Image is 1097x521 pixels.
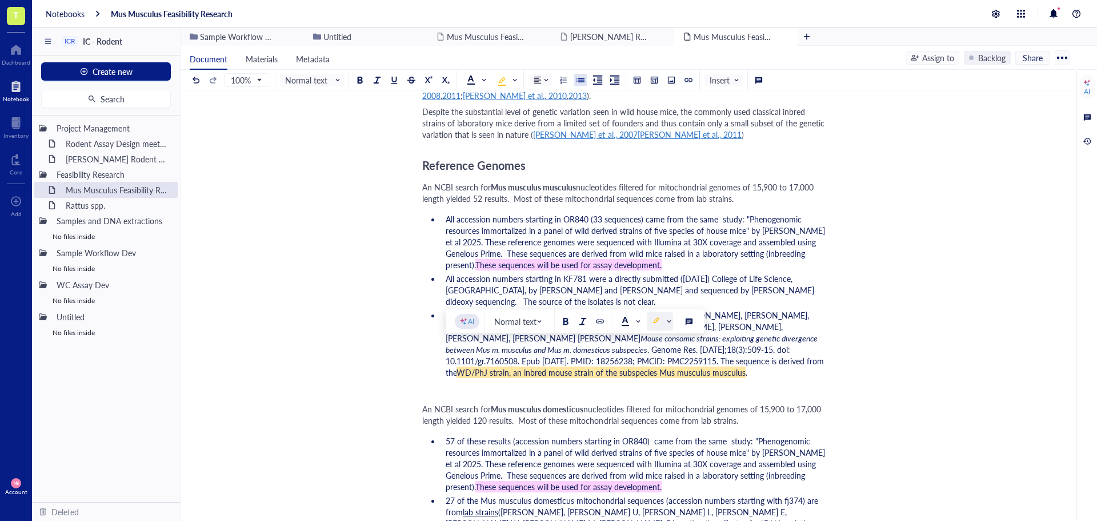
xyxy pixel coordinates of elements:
span: Mus musculus domesticus [491,403,583,415]
span: These sequences will be used for assay development. [475,259,662,271]
span: [PERSON_NAME] et al., 2011 [638,129,742,140]
div: Rattus spp. [61,197,173,213]
span: [PERSON_NAME] et al., 2010 [463,90,567,101]
span: Document [190,53,227,65]
div: Backlog [978,51,1006,64]
button: Share [1015,51,1050,65]
span: Mouse consomic strains: exploiting genetic divergence between Mus m. musculus and Mus m. domestic... [446,332,819,355]
span: , [441,90,442,101]
span: An NCBI search for [422,403,491,415]
span: Materials [246,53,278,65]
span: ) [742,129,744,140]
span: All accession numbers starting in OR840 (33 sequences) came from the same study: "Phenogenomic re... [446,213,827,271]
span: 2013 [568,90,587,101]
span: All accession numbers starting in KF781 were a directly submitted ([DATE]) College of Life Scienc... [446,273,816,307]
div: Notebook [3,96,29,102]
div: No files inside [34,325,178,341]
div: ICR [65,37,75,45]
div: Rodent Assay Design meeting_[DATE] [61,136,173,152]
div: Assign to [922,51,954,64]
span: IC - Rodent [83,35,122,47]
div: Core [10,169,22,176]
div: Deleted [51,506,79,518]
span: Despite the substantial level of genetic variation seen in wild house mice, the commonly used cla... [422,106,827,140]
span: T [13,7,19,22]
a: Inventory [3,114,29,139]
span: Mus musculus musculus [491,181,576,193]
div: No files inside [34,229,178,245]
div: [PERSON_NAME] Rodent Test Full Proposal [61,151,173,167]
span: nucleotides filtered for mitochondrial genomes of 15,900 to 17,000 length yielded 120 results. Mo... [422,403,823,426]
div: Dashboard [2,59,30,66]
span: Create new [93,67,133,76]
span: An NCBI search for [422,181,491,193]
span: lab strains [463,506,498,518]
span: WD/PhJ strain, an inbred mouse strain of the subspecies Mus musculus musculus [457,367,746,378]
div: Add [11,210,22,217]
div: Untitled [51,309,173,325]
a: Notebooks [46,9,85,19]
span: Share [1023,53,1043,63]
span: 100% [231,75,261,85]
span: Metadata [296,53,330,65]
div: Sample Workflow Dev [51,245,173,261]
span: These sequences will be used for assay development. [475,481,662,492]
span: 27 of the Mus musculus domesticus mitochondrial sequences (accession numbers starting with fj374)... [446,495,820,518]
div: AI [1084,87,1090,96]
div: AI [468,317,474,326]
div: Feasibility Research [51,166,173,182]
span: nucleotides filtered for mitochondrial genomes of 15,900 to 17,000 length yielded 52 results. Mos... [422,181,816,204]
div: Inventory [3,132,29,139]
span: NCBI Reference Sequence: NC_010339.1 [446,309,591,321]
a: Core [10,150,22,176]
button: Create new [41,62,171,81]
span: Reference Genomes [422,157,526,173]
div: Samples and DNA extractions [51,213,173,229]
span: Search [101,94,125,104]
span: . [746,367,747,378]
button: Search [41,90,171,108]
span: 57 of these results (accession numbers starting in OR840) came from the same study: "Phenogenomic... [446,435,827,492]
div: No files inside [34,261,178,277]
div: Mus Musculus Feasibility Research [61,182,173,198]
div: Project Management [51,120,173,136]
span: MB [13,481,18,486]
span: , [567,90,568,101]
span: Insert [710,75,740,85]
div: Account [5,488,27,495]
span: [PERSON_NAME] et al., 2007 [533,129,637,140]
span: ). [587,90,591,101]
span: 2011 [442,90,461,101]
div: WC Assay Dev [51,277,173,293]
a: Dashboard [2,41,30,66]
div: No files inside [34,293,178,309]
span: . Genome Res. [DATE];18(3):509-15. doi: 10.1101/gr.7160508. Epub [DATE]. PMID: 18256238; PMCID: P... [446,344,826,378]
a: Mus Musculus Feasibility Research [111,9,233,19]
a: Notebook [3,77,29,102]
span: Normal text [494,316,547,327]
span: Normal text [285,75,341,85]
span: ; [461,90,463,101]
